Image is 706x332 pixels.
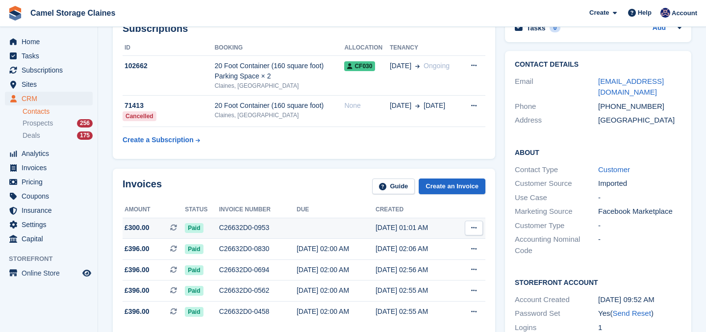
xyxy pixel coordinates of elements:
[185,265,203,275] span: Paid
[5,147,93,160] a: menu
[598,77,664,97] a: [EMAIL_ADDRESS][DOMAIN_NAME]
[5,35,93,49] a: menu
[9,254,98,264] span: Storefront
[515,76,598,98] div: Email
[185,223,203,233] span: Paid
[344,61,375,71] span: CF030
[672,8,697,18] span: Account
[5,232,93,246] a: menu
[5,77,93,91] a: menu
[125,265,150,275] span: £396.00
[372,179,415,195] a: Guide
[5,63,93,77] a: menu
[424,101,445,111] span: [DATE]
[390,61,411,71] span: [DATE]
[598,101,681,112] div: [PHONE_NUMBER]
[22,189,80,203] span: Coupons
[390,101,411,111] span: [DATE]
[424,62,450,70] span: Ongoing
[215,61,345,81] div: 20 Foot Container (160 square foot) Parking Space × 2
[419,179,485,195] a: Create an Invoice
[5,49,93,63] a: menu
[515,61,681,69] h2: Contact Details
[598,178,681,189] div: Imported
[123,179,162,195] h2: Invoices
[123,61,215,71] div: 102662
[219,306,297,317] div: C26632D0-0458
[77,131,93,140] div: 175
[81,267,93,279] a: Preview store
[638,8,652,18] span: Help
[23,118,93,128] a: Prospects 256
[376,202,454,218] th: Created
[610,309,653,317] span: ( )
[598,234,681,256] div: -
[22,204,80,217] span: Insurance
[125,223,150,233] span: £300.00
[215,40,345,56] th: Booking
[219,223,297,233] div: C26632D0-0953
[22,232,80,246] span: Capital
[598,115,681,126] div: [GEOGRAPHIC_DATA]
[344,40,390,56] th: Allocation
[390,40,461,56] th: Tenancy
[22,77,80,91] span: Sites
[515,234,598,256] div: Accounting Nominal Code
[219,202,297,218] th: Invoice number
[123,40,215,56] th: ID
[123,23,485,34] h2: Subscriptions
[550,24,561,32] div: 0
[22,147,80,160] span: Analytics
[515,101,598,112] div: Phone
[23,130,93,141] a: Deals 175
[376,244,454,254] div: [DATE] 02:06 AM
[185,286,203,296] span: Paid
[5,189,93,203] a: menu
[125,306,150,317] span: £396.00
[219,285,297,296] div: C26632D0-0562
[123,101,215,111] div: 71413
[77,119,93,128] div: 256
[219,244,297,254] div: C26632D0-0830
[297,285,376,296] div: [DATE] 02:00 AM
[589,8,609,18] span: Create
[22,63,80,77] span: Subscriptions
[660,8,670,18] img: Rod
[376,265,454,275] div: [DATE] 02:56 AM
[5,266,93,280] a: menu
[125,244,150,254] span: £396.00
[22,35,80,49] span: Home
[376,306,454,317] div: [DATE] 02:55 AM
[515,178,598,189] div: Customer Source
[515,206,598,217] div: Marketing Source
[515,147,681,157] h2: About
[5,175,93,189] a: menu
[515,192,598,204] div: Use Case
[297,265,376,275] div: [DATE] 02:00 AM
[185,244,203,254] span: Paid
[22,175,80,189] span: Pricing
[215,101,345,111] div: 20 Foot Container (160 square foot)
[123,135,194,145] div: Create a Subscription
[22,49,80,63] span: Tasks
[598,220,681,231] div: -
[185,202,219,218] th: Status
[598,206,681,217] div: Facebook Marketplace
[598,192,681,204] div: -
[515,308,598,319] div: Password Set
[598,165,630,174] a: Customer
[123,131,200,149] a: Create a Subscription
[5,204,93,217] a: menu
[376,285,454,296] div: [DATE] 02:55 AM
[376,223,454,233] div: [DATE] 01:01 AM
[5,92,93,105] a: menu
[515,294,598,306] div: Account Created
[219,265,297,275] div: C26632D0-0694
[22,92,80,105] span: CRM
[344,101,390,111] div: None
[123,202,185,218] th: Amount
[22,266,80,280] span: Online Store
[123,111,156,121] div: Cancelled
[515,164,598,176] div: Contact Type
[5,161,93,175] a: menu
